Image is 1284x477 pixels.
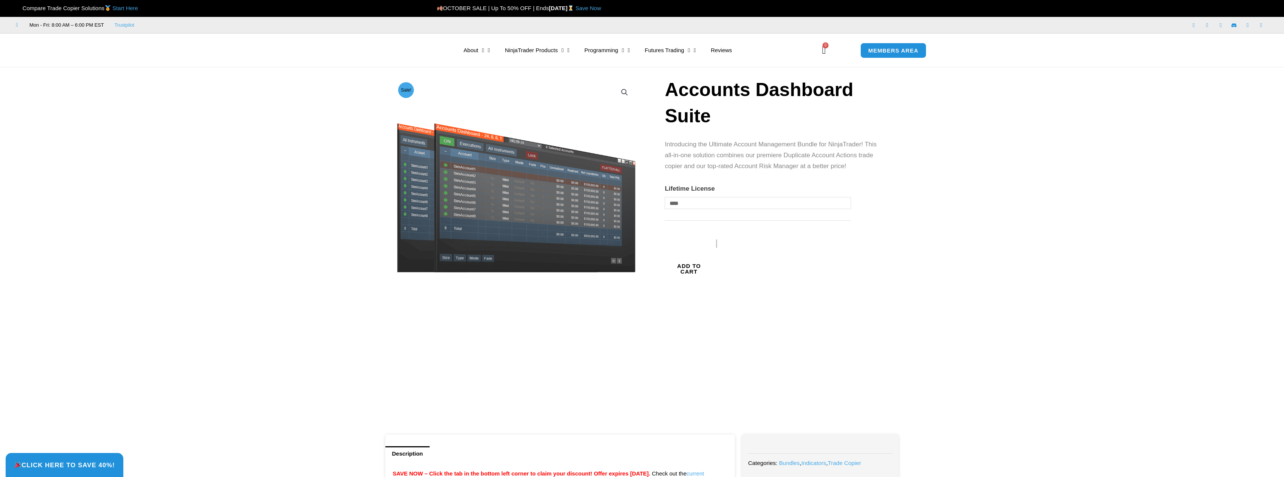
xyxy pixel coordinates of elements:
span: Click Here to save 40%! [14,462,115,468]
img: 🥇 [105,5,111,11]
span: Sale! [398,82,414,98]
a: Programming [577,42,637,59]
img: ⌛ [568,5,574,11]
nav: Menu [456,42,810,59]
img: 🍂 [437,5,443,11]
span: MEMBERS AREA [868,48,918,53]
a: MEMBERS AREA [860,43,926,58]
a: NinjaTrader Products [497,42,577,59]
span: Mon - Fri: 8:00 AM – 6:00 PM EST [28,21,104,30]
iframe: Prerender PayPal Message 1 [665,375,884,431]
a: Clear options [665,213,678,217]
iframe: PayPal Message 1 [665,315,884,372]
label: Lifetime License [665,185,715,192]
button: Add to cart [665,227,713,310]
a: Reviews [703,42,740,59]
a: Trustpilot [114,21,134,30]
a: Start Here [112,5,138,11]
a: Save Now [575,5,601,11]
span: 0 [823,42,829,48]
a: About [456,42,497,59]
span: Compare Trade Copier Solutions [16,5,138,11]
a: 0 [811,39,837,61]
img: 🏆 [16,5,22,11]
p: Introducing the Ultimate Account Management Bundle for NinjaTrader! This all-in-one solution comb... [665,139,884,172]
img: 🎉 [15,462,21,468]
button: Buy with GPay [713,236,770,315]
text: •••••• [738,240,755,248]
a: 🎉Click Here to save 40%! [6,453,123,477]
a: Futures Trading [637,42,703,59]
img: Screenshot 2024-08-26 155710eeeee [396,80,637,272]
iframe: Secure payment input frame [712,232,771,232]
a: View full-screen image gallery [618,86,631,99]
span: OCTOBER SALE | Up To 50% OFF | Ends [437,5,549,11]
strong: [DATE] [549,5,575,11]
img: LogoAI | Affordable Indicators – NinjaTrader [361,37,442,64]
h1: Accounts Dashboard Suite [665,77,884,129]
